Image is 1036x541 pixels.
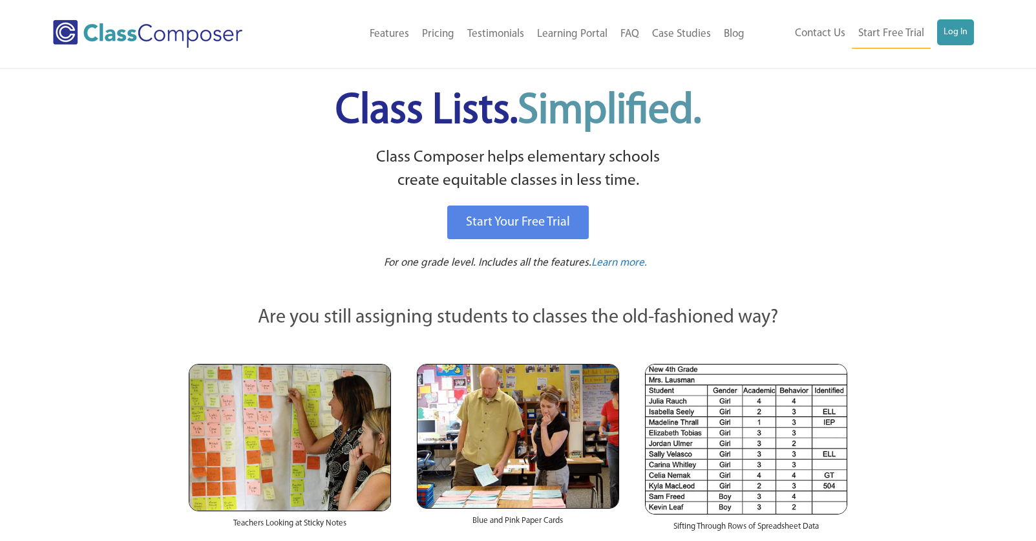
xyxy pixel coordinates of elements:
[591,255,647,271] a: Learn more.
[189,364,391,511] img: Teachers Looking at Sticky Notes
[417,364,619,508] img: Blue and Pink Paper Cards
[591,257,647,268] span: Learn more.
[518,90,701,133] span: Simplified.
[937,19,974,45] a: Log In
[189,304,848,332] p: Are you still assigning students to classes the old-fashioned way?
[416,20,461,48] a: Pricing
[417,509,619,540] div: Blue and Pink Paper Cards
[53,20,242,48] img: Class Composer
[461,20,531,48] a: Testimonials
[447,206,589,239] a: Start Your Free Trial
[788,19,852,48] a: Contact Us
[363,20,416,48] a: Features
[295,20,751,48] nav: Header Menu
[187,146,850,193] p: Class Composer helps elementary schools create equitable classes in less time.
[646,20,717,48] a: Case Studies
[335,90,701,133] span: Class Lists.
[614,20,646,48] a: FAQ
[466,216,570,229] span: Start Your Free Trial
[717,20,751,48] a: Blog
[751,19,974,48] nav: Header Menu
[531,20,614,48] a: Learning Portal
[384,257,591,268] span: For one grade level. Includes all the features.
[852,19,931,48] a: Start Free Trial
[645,364,847,514] img: Spreadsheets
